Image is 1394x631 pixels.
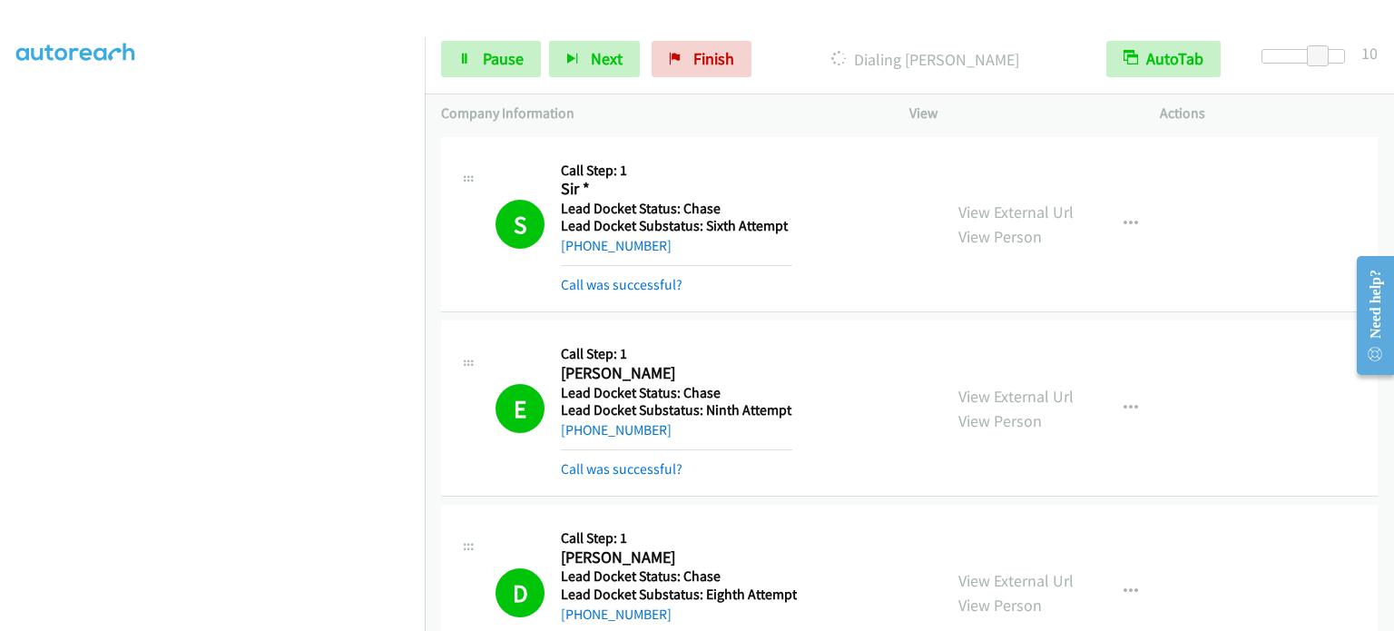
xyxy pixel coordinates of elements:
[441,41,541,77] a: Pause
[776,47,1074,72] p: Dialing [PERSON_NAME]
[496,200,545,249] h1: S
[496,384,545,433] h1: E
[561,363,792,384] h2: [PERSON_NAME]
[561,401,792,419] h5: Lead Docket Substatus: Ninth Attempt
[1106,41,1221,77] button: AutoTab
[483,48,524,69] span: Pause
[561,586,797,604] h5: Lead Docket Substatus: Eighth Attempt
[591,48,623,69] span: Next
[561,529,797,547] h5: Call Step: 1
[958,226,1042,247] a: View Person
[561,217,792,235] h5: Lead Docket Substatus: Sixth Attempt
[561,200,792,218] h5: Lead Docket Status: Chase
[561,460,682,478] a: Call was successful?
[909,103,1127,124] p: View
[549,41,640,77] button: Next
[1160,103,1378,124] p: Actions
[561,345,792,363] h5: Call Step: 1
[652,41,751,77] a: Finish
[561,567,797,586] h5: Lead Docket Status: Chase
[561,547,792,568] h2: [PERSON_NAME]
[958,202,1074,222] a: View External Url
[561,162,792,180] h5: Call Step: 1
[1342,243,1394,388] iframe: Resource Center
[561,179,792,200] h2: Sir *
[561,276,682,293] a: Call was successful?
[1361,41,1378,65] div: 10
[561,384,792,402] h5: Lead Docket Status: Chase
[441,103,877,124] p: Company Information
[496,568,545,617] h1: D
[561,606,672,623] a: [PHONE_NUMBER]
[693,48,734,69] span: Finish
[958,595,1042,616] a: View Person
[958,386,1074,407] a: View External Url
[958,570,1074,591] a: View External Url
[561,421,672,439] a: [PHONE_NUMBER]
[958,410,1042,431] a: View Person
[561,237,672,254] a: [PHONE_NUMBER]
